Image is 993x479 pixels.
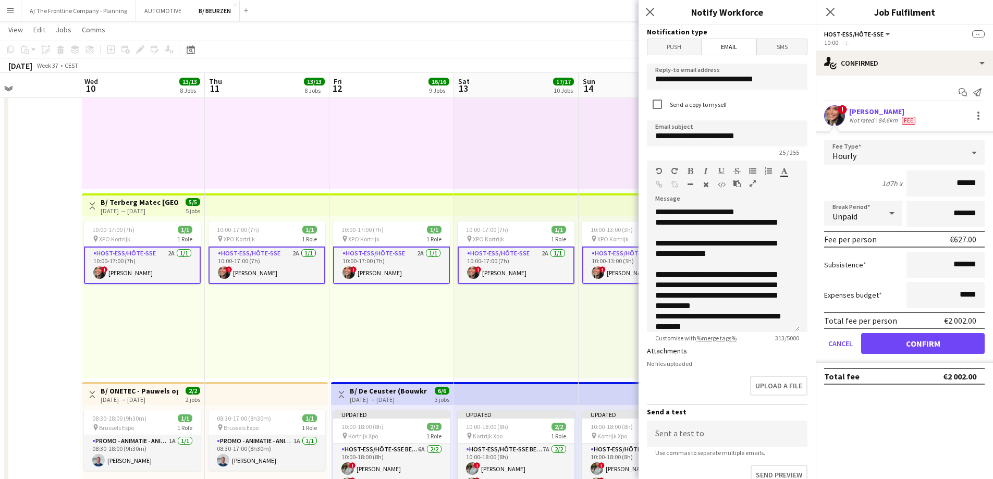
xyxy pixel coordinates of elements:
a: Jobs [52,23,76,36]
div: Not rated [849,116,876,125]
label: Subsistence [824,260,866,269]
div: [DATE] → [DATE] [101,396,178,403]
span: 1 Role [177,235,192,243]
div: [DATE] [8,60,32,71]
button: B/ BEURZEN [190,1,240,21]
div: 10:00-17:00 (7h)1/1 XPO Kortrijk1 RoleHost-ess/Hôte-sse2A1/110:00-17:00 (7h)![PERSON_NAME] [84,222,201,284]
div: 2 jobs [186,395,200,403]
div: [DATE] → [DATE] [350,396,427,403]
span: 5/5 [186,198,200,206]
button: Cancel [824,333,857,354]
button: Host-ess/Hôte-sse [824,30,892,38]
button: Redo [671,167,678,175]
button: Confirm [861,333,985,354]
span: 10:00-17:00 (7h) [341,226,384,234]
a: Edit [29,23,50,36]
span: Host-ess/Hôte-sse [824,30,884,38]
h3: B/ De Ceuster (Bouwkranen) - MATEXPO 2025 (12-14/09/25) [350,386,427,396]
span: 16/16 [428,78,449,85]
app-job-card: 10:00-17:00 (7h)1/1 XPO Kortrijk1 RoleHost-ess/Hôte-sse2A1/110:00-17:00 (7h)![PERSON_NAME] [333,222,450,284]
span: 1/1 [427,226,442,234]
span: ! [226,266,232,273]
label: Send a copy to myself [668,101,727,108]
app-card-role: Host-ess/Hôte-sse2A1/110:00-17:00 (7h)![PERSON_NAME] [458,247,574,284]
div: Crew has different fees then in role [900,116,917,125]
span: ! [349,462,355,469]
span: Brussels Expo [99,424,134,432]
span: Fri [334,77,342,86]
span: 10:00-18:00 (8h) [591,423,633,431]
span: ! [474,462,480,469]
span: 1/1 [302,414,317,422]
app-job-card: 10:00-17:00 (7h)1/1 XPO Kortrijk1 RoleHost-ess/Hôte-sse2A1/110:00-17:00 (7h)![PERSON_NAME] [209,222,325,284]
h3: Job Fulfilment [816,5,993,19]
span: XPO Kortrijk [99,235,130,243]
span: 1/1 [178,414,192,422]
div: €2 002.00 [943,371,976,382]
span: 1 Role [302,235,317,243]
span: 13/13 [179,78,200,85]
span: ! [599,266,606,273]
h3: Send a test [647,407,807,416]
app-card-role: Host-ess/Hôte-sse2A1/110:00-17:00 (7h)![PERSON_NAME] [209,247,325,284]
div: Updated [458,410,574,419]
label: Attachments [647,346,687,355]
div: Fee per person [824,234,877,244]
div: 8 Jobs [304,87,324,94]
span: 11 [207,82,222,94]
span: XPO Kortrijk [597,235,629,243]
app-card-role: Host-ess/Hôte-sse2A1/110:00-17:00 (7h)![PERSON_NAME] [333,247,450,284]
div: 10 Jobs [554,87,573,94]
div: 8 Jobs [180,87,200,94]
span: 25 / 255 [771,149,807,156]
span: Week 37 [34,62,60,69]
span: 2/2 [427,423,442,431]
span: XPO Kortrijk [473,235,504,243]
h3: Notify Workforce [639,5,816,19]
span: Kortrijk Xpo [348,432,378,440]
button: Unordered List [749,167,756,175]
span: 2/2 [186,387,200,395]
span: View [8,25,23,34]
h3: Notification type [647,27,807,36]
app-job-card: 08:30-18:00 (9h30m)1/1 Brussels Expo1 RolePromo - Animatie - Animation1A1/108:30-18:00 (9h30m)[PE... [84,410,201,471]
div: €627.00 [950,234,976,244]
span: 13/13 [304,78,325,85]
span: 08:30-18:00 (9h30m) [92,414,146,422]
app-job-card: 08:30-17:00 (8h30m)1/1 Brussels Expo1 RolePromo - Animatie - Animation1A1/108:30-17:00 (8h30m)[PE... [209,410,325,471]
span: 10:00-18:00 (8h) [466,423,508,431]
app-job-card: 10:00-17:00 (7h)1/1 XPO Kortrijk1 RoleHost-ess/Hôte-sse2A1/110:00-17:00 (7h)![PERSON_NAME] [458,222,574,284]
span: Sat [458,77,470,86]
button: Clear Formatting [702,180,709,189]
span: Kortrijk Xpo [473,432,502,440]
button: A/ The Frontline Company - Planning [21,1,136,21]
span: 13 [457,82,470,94]
button: Underline [718,167,725,175]
span: 1 Role [426,235,442,243]
div: 5 jobs [186,206,200,215]
span: 12 [332,82,342,94]
div: 3 jobs [435,395,449,403]
span: Push [647,39,701,55]
span: Sun [583,77,595,86]
span: Customise with [647,334,745,342]
span: 1 Role [426,432,442,440]
div: [DATE] → [DATE] [101,207,178,215]
label: Expenses budget [824,290,882,300]
span: ! [475,266,481,273]
span: ! [350,266,357,273]
div: 9 Jobs [429,87,449,94]
button: Ordered List [765,167,772,175]
app-card-role: Host-ess/Hôte-sse2A1/110:00-17:00 (7h)![PERSON_NAME] [84,247,201,284]
button: Paste as plain text [733,179,741,188]
span: Fee [902,117,915,125]
span: 10:00-13:00 (3h) [591,226,633,234]
div: Updated [333,410,450,419]
button: AUTOMOTIVE [136,1,190,21]
button: Strikethrough [733,167,741,175]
